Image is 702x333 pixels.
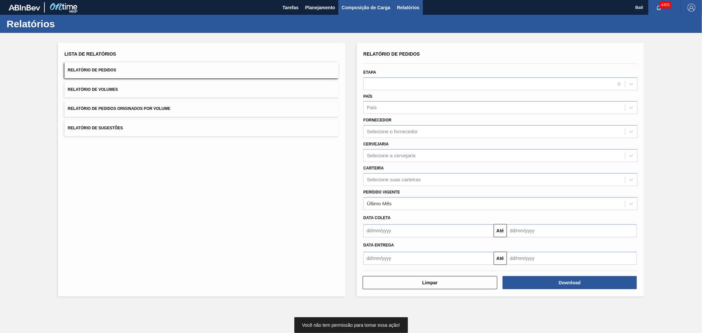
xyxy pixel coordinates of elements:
span: Data coleta [363,216,391,220]
span: Relatório de Pedidos Originados por Volume [68,106,170,111]
div: Selecione suas carteiras [367,177,421,182]
span: Composição de Carga [342,4,390,12]
img: TNhmsLtSVTkK8tSr43FrP2fwEKptu5GPRR3wAAAABJRU5ErkJggg== [9,5,40,11]
button: Relatório de Pedidos [65,62,339,78]
span: Você não tem permissão para tomar essa ação! [302,322,400,328]
label: Período Vigente [363,190,400,194]
button: Notificações [648,3,669,12]
input: dd/mm/yyyy [363,252,494,265]
span: Tarefas [282,4,299,12]
div: País [367,105,377,111]
label: País [363,94,372,99]
span: Relatório de Volumes [68,87,118,92]
label: Fornecedor [363,118,391,122]
div: Selecione a cervejaria [367,153,416,158]
label: Carteira [363,166,384,170]
button: Limpar [363,276,497,289]
button: Até [494,224,507,237]
button: Relatório de Volumes [65,82,339,98]
input: dd/mm/yyyy [363,224,494,237]
button: Download [503,276,637,289]
span: Data entrega [363,243,394,247]
div: Último Mês [367,201,392,206]
label: Cervejaria [363,142,389,146]
button: Até [494,252,507,265]
span: 4455 [660,1,671,9]
button: Relatório de Sugestões [65,120,339,136]
span: Relatório de Pedidos [363,51,420,57]
input: dd/mm/yyyy [507,224,637,237]
span: Lista de Relatórios [65,51,116,57]
img: Logout [688,4,695,12]
span: Relatórios [397,4,419,12]
input: dd/mm/yyyy [507,252,637,265]
span: Relatório de Pedidos [68,68,116,72]
button: Relatório de Pedidos Originados por Volume [65,101,339,117]
span: Planejamento [305,4,335,12]
label: Etapa [363,70,376,75]
h1: Relatórios [7,20,123,28]
div: Selecione o fornecedor [367,129,418,135]
span: Relatório de Sugestões [68,126,123,130]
